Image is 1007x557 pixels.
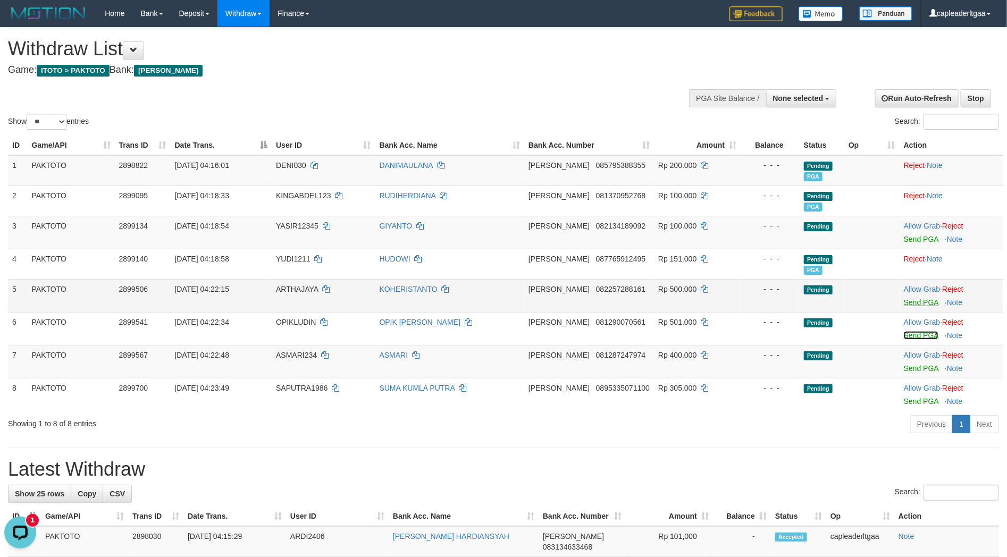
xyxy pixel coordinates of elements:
span: SAPUTRA1986 [276,384,328,392]
span: [DATE] 04:18:33 [175,191,229,200]
th: Amount: activate to sort column ascending [626,507,713,526]
span: Copy 0895335071100 to clipboard [596,384,650,392]
th: Action [900,136,1003,155]
span: None selected [773,94,824,103]
a: [PERSON_NAME] HARDIANSYAH [393,532,509,541]
th: Game/API: activate to sort column ascending [41,507,128,526]
a: Stop [961,89,991,107]
th: Op: activate to sort column ascending [826,507,894,526]
span: YUDI1211 [276,255,311,263]
div: - - - [745,221,795,231]
span: [PERSON_NAME] [528,255,590,263]
span: Marked by capleaderltgaa [804,202,823,212]
img: Feedback.jpg [729,6,783,21]
th: Game/API: activate to sort column ascending [28,136,115,155]
a: Reject [942,285,963,293]
th: ID: activate to sort column descending [8,507,41,526]
a: CSV [103,485,132,503]
td: · [900,378,1003,411]
label: Search: [895,485,999,501]
span: Copy [78,490,96,498]
td: PAKTOTO [28,155,115,186]
a: Note [947,364,963,373]
div: - - - [745,284,795,294]
span: [DATE] 04:22:15 [175,285,229,293]
td: · [900,312,1003,345]
span: Copy 081290070561 to clipboard [596,318,645,326]
span: Copy 087765912495 to clipboard [596,255,645,263]
span: 2899134 [119,222,148,230]
div: PGA Site Balance / [689,89,766,107]
label: Show entries [8,114,89,130]
th: User ID: activate to sort column ascending [286,507,389,526]
th: Bank Acc. Number: activate to sort column ascending [524,136,654,155]
span: Rp 100.000 [658,191,696,200]
input: Search: [924,485,999,501]
td: 3 [8,216,28,249]
button: Open LiveChat chat widget [4,4,36,36]
span: OPIKLUDIN [276,318,316,326]
span: Copy 081370952768 to clipboard [596,191,645,200]
a: Allow Grab [904,384,940,392]
button: None selected [766,89,837,107]
input: Search: [924,114,999,130]
span: Pending [804,162,833,171]
th: Date Trans.: activate to sort column ascending [183,507,286,526]
td: 2 [8,185,28,216]
span: Pending [804,318,833,327]
span: Rp 305.000 [658,384,696,392]
h4: Game: Bank: [8,65,661,75]
a: Send PGA [904,298,938,307]
a: Copy [71,485,103,503]
div: - - - [745,190,795,201]
th: Trans ID: activate to sort column ascending [128,507,183,526]
td: 2898030 [128,526,183,557]
th: Trans ID: activate to sort column ascending [115,136,171,155]
th: Status: activate to sort column ascending [771,507,826,526]
td: PAKTOTO [28,249,115,279]
td: 4 [8,249,28,279]
td: · [900,185,1003,216]
span: Marked by capleaderltgaa [804,266,823,275]
td: Rp 101,000 [626,526,713,557]
span: Copy 082134189092 to clipboard [596,222,645,230]
a: Send PGA [904,235,938,243]
th: Bank Acc. Name: activate to sort column ascending [375,136,524,155]
span: Pending [804,285,833,294]
span: [PERSON_NAME] [528,191,590,200]
span: Rp 500.000 [658,285,696,293]
span: 2899140 [119,255,148,263]
a: Reject [942,222,963,230]
span: CSV [110,490,125,498]
a: Note [927,161,943,170]
td: 1 [8,155,28,186]
th: Date Trans.: activate to sort column descending [171,136,272,155]
span: Rp 100.000 [658,222,696,230]
td: PAKTOTO [28,185,115,216]
div: - - - [745,317,795,327]
td: PAKTOTO [28,279,115,312]
span: [PERSON_NAME] [134,65,203,77]
span: 2899567 [119,351,148,359]
span: [PERSON_NAME] [528,222,590,230]
h1: Latest Withdraw [8,459,999,480]
img: panduan.png [859,6,912,21]
td: · [900,345,1003,378]
div: - - - [745,254,795,264]
span: 2899095 [119,191,148,200]
span: [DATE] 04:16:01 [175,161,229,170]
td: · [900,249,1003,279]
span: [PERSON_NAME] [528,285,590,293]
span: Accepted [775,533,807,542]
a: Reject [904,255,925,263]
a: Note [947,397,963,406]
a: Show 25 rows [8,485,71,503]
a: Next [970,415,999,433]
span: Marked by capleaderltgaa [804,172,823,181]
span: [DATE] 04:22:34 [175,318,229,326]
a: Allow Grab [904,285,940,293]
a: HUDOWI [380,255,410,263]
span: [DATE] 04:18:54 [175,222,229,230]
td: 7 [8,345,28,378]
td: PAKTOTO [41,526,128,557]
